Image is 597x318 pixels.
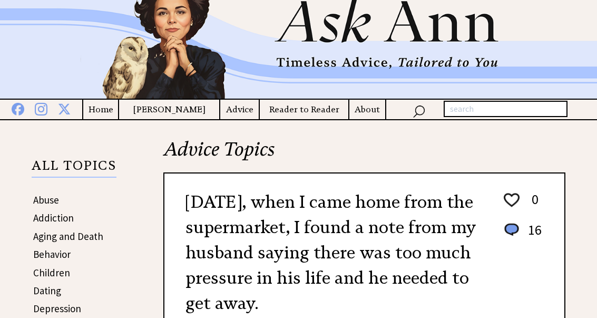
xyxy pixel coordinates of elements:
[35,101,47,116] img: instagram%20blue.png
[523,191,542,220] td: 0
[523,221,542,249] td: 16
[413,103,425,119] img: search_nav.png
[220,103,259,117] a: Advice
[58,101,71,115] img: x%20blue.png
[83,103,118,117] a: Home
[163,137,565,173] h2: Advice Topics
[12,101,24,116] img: facebook%20blue.png
[33,285,61,297] a: Dating
[32,160,116,178] p: ALL TOPICS
[33,267,70,280] a: Children
[33,248,71,261] a: Behavior
[119,103,219,117] a: [PERSON_NAME]
[260,103,348,117] a: Reader to Reader
[33,212,74,225] a: Addiction
[349,103,385,117] a: About
[185,190,491,316] h2: [DATE], when I came home from the supermarket, I found a note from my husband saying there was to...
[33,303,81,315] a: Depression
[502,191,521,210] img: heart_outline%201.png
[502,222,521,239] img: message_round%201.png
[33,230,103,243] a: Aging and Death
[444,101,567,118] input: search
[33,194,59,207] a: Abuse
